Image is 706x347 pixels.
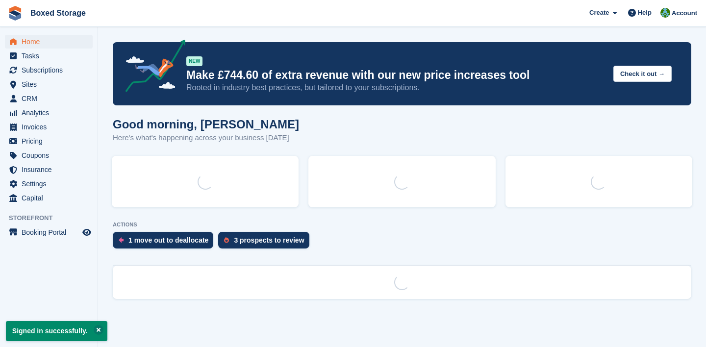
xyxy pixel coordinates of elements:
[6,321,107,341] p: Signed in successfully.
[22,77,80,91] span: Sites
[119,237,124,243] img: move_outs_to_deallocate_icon-f764333ba52eb49d3ac5e1228854f67142a1ed5810a6f6cc68b1a99e826820c5.svg
[5,35,93,49] a: menu
[613,66,672,82] button: Check it out →
[113,222,691,228] p: ACTIONS
[22,63,80,77] span: Subscriptions
[186,68,605,82] p: Make £744.60 of extra revenue with our new price increases tool
[22,106,80,120] span: Analytics
[5,49,93,63] a: menu
[8,6,23,21] img: stora-icon-8386f47178a22dfd0bd8f6a31ec36ba5ce8667c1dd55bd0f319d3a0aa187defe.svg
[22,49,80,63] span: Tasks
[22,92,80,105] span: CRM
[234,236,304,244] div: 3 prospects to review
[22,134,80,148] span: Pricing
[589,8,609,18] span: Create
[22,225,80,239] span: Booking Portal
[5,120,93,134] a: menu
[113,132,299,144] p: Here's what's happening across your business [DATE]
[186,56,202,66] div: NEW
[22,35,80,49] span: Home
[5,225,93,239] a: menu
[22,191,80,205] span: Capital
[22,149,80,162] span: Coupons
[5,77,93,91] a: menu
[113,118,299,131] h1: Good morning, [PERSON_NAME]
[5,191,93,205] a: menu
[81,226,93,238] a: Preview store
[22,120,80,134] span: Invoices
[5,106,93,120] a: menu
[5,63,93,77] a: menu
[5,163,93,176] a: menu
[9,213,98,223] span: Storefront
[5,134,93,148] a: menu
[224,237,229,243] img: prospect-51fa495bee0391a8d652442698ab0144808aea92771e9ea1ae160a38d050c398.svg
[672,8,697,18] span: Account
[5,177,93,191] a: menu
[117,40,186,96] img: price-adjustments-announcement-icon-8257ccfd72463d97f412b2fc003d46551f7dbcb40ab6d574587a9cd5c0d94...
[26,5,90,21] a: Boxed Storage
[660,8,670,18] img: Tobias Butler
[5,92,93,105] a: menu
[22,163,80,176] span: Insurance
[638,8,652,18] span: Help
[5,149,93,162] a: menu
[113,232,218,253] a: 1 move out to deallocate
[22,177,80,191] span: Settings
[128,236,208,244] div: 1 move out to deallocate
[186,82,605,93] p: Rooted in industry best practices, but tailored to your subscriptions.
[218,232,314,253] a: 3 prospects to review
